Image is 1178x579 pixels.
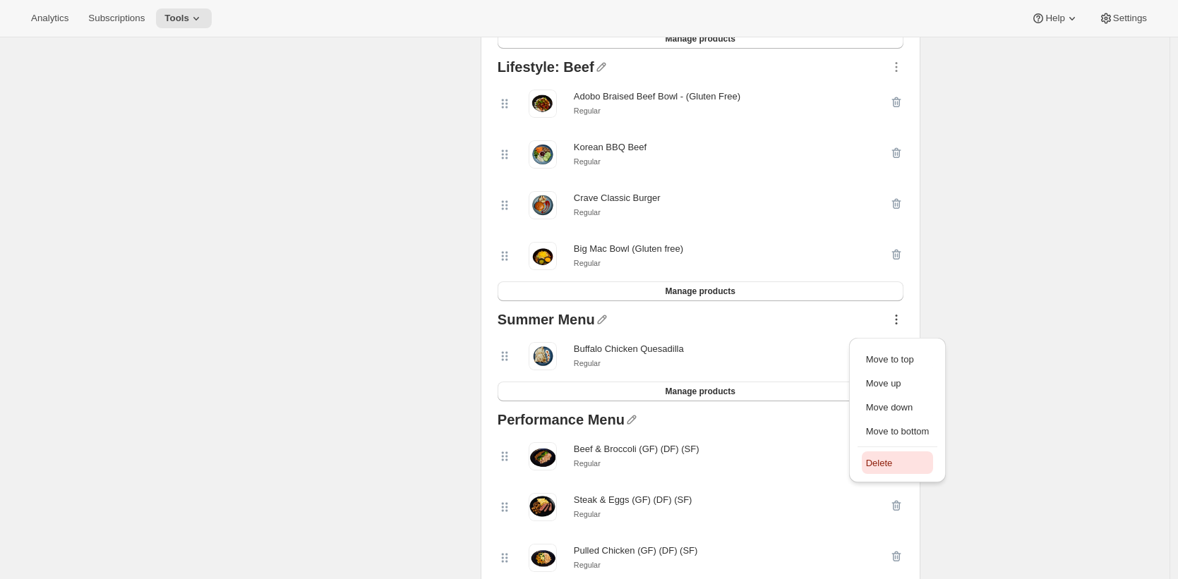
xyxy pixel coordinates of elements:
div: Crave Classic Burger [574,191,661,205]
img: Steak & Eggs (GF) (DF) (SF) [529,493,557,521]
span: Analytics [31,13,68,24]
img: Buffalo Chicken Quesadilla [529,342,557,370]
img: Korean BBQ Beef [529,140,557,169]
div: Performance Menu [498,413,625,431]
img: Crave Classic Burger [529,191,557,219]
button: Manage products [498,281,903,301]
div: Steak & Eggs (GF) (DF) (SF) [574,493,692,507]
img: Big Mac Bowl (Gluten free) [529,242,557,270]
span: Manage products [665,286,735,297]
span: Settings [1113,13,1147,24]
small: Regular [574,459,601,468]
img: Pulled Chicken (GF) (DF) (SF) [529,544,557,572]
div: Korean BBQ Beef [574,140,647,154]
small: Regular [574,259,601,267]
span: Move down [866,402,913,413]
img: Adobo Braised Beef Bowl - (Gluten Free) [529,90,557,118]
button: Settings [1090,8,1155,28]
small: Regular [574,359,601,367]
span: Subscriptions [88,13,145,24]
img: Beef & Broccoli (GF) (DF) (SF) [529,442,557,470]
small: Regular [574,106,601,115]
small: Regular [574,510,601,518]
span: Move to top [866,354,914,365]
button: Tools [156,8,212,28]
span: Help [1045,13,1064,24]
div: Pulled Chicken (GF) (DF) (SF) [574,544,698,558]
button: Subscriptions [80,8,153,28]
button: Analytics [23,8,77,28]
button: Help [1023,8,1087,28]
span: Manage products [665,386,735,397]
span: Manage products [665,33,735,44]
small: Regular [574,157,601,166]
div: Lifestyle: Beef [498,60,594,78]
span: Delete [866,458,893,468]
span: Move to bottom [866,426,930,437]
button: Manage products [498,382,903,401]
div: Adobo Braised Beef Bowl - (Gluten Free) [574,90,740,104]
div: Big Mac Bowl (Gluten free) [574,242,683,256]
div: Buffalo Chicken Quesadilla [574,342,684,356]
span: Tools [164,13,189,24]
small: Regular [574,208,601,217]
span: Move up [866,378,901,389]
button: Manage products [498,29,903,49]
small: Regular [574,561,601,569]
div: Beef & Broccoli (GF) (DF) (SF) [574,442,699,456]
div: Summer Menu [498,312,595,331]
